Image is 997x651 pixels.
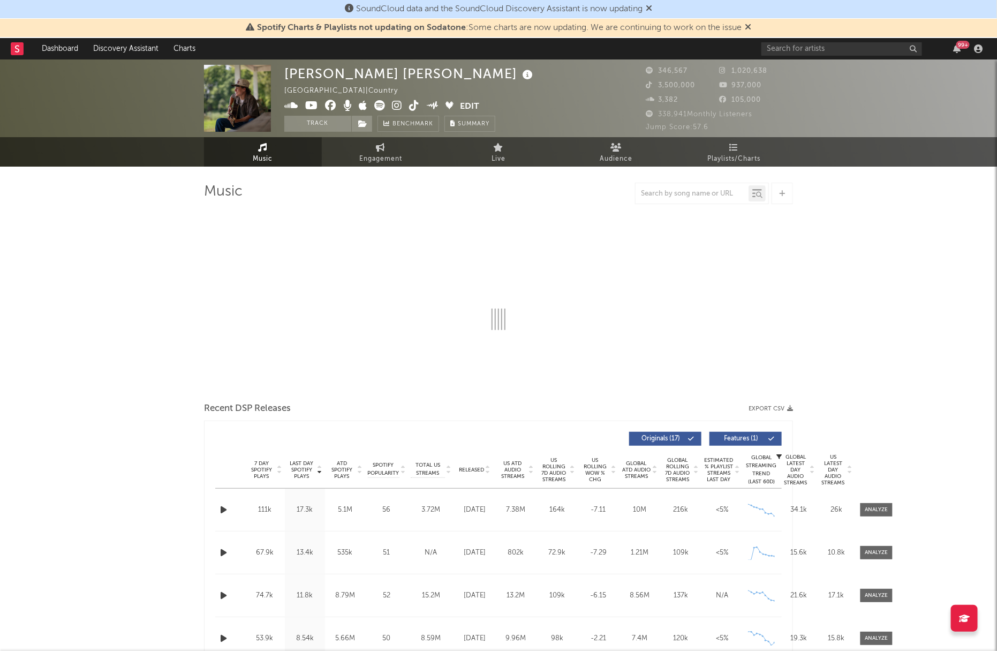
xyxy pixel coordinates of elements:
[646,111,752,118] span: 338,941 Monthly Listeners
[663,633,699,644] div: 120k
[288,460,316,480] span: Last Day Spotify Plays
[288,633,322,644] div: 8.54k
[622,548,658,558] div: 1.21M
[646,82,695,89] span: 3,500,000
[820,454,846,486] span: US Latest Day Audio Streams
[411,548,451,558] div: N/A
[720,68,768,74] span: 1,020,638
[704,548,740,558] div: <5%
[745,454,777,486] div: Global Streaming Trend (Last 60D)
[247,633,282,644] div: 53.9k
[247,505,282,515] div: 111k
[368,633,405,644] div: 50
[411,633,451,644] div: 8.59M
[322,137,440,167] a: Engagement
[557,137,675,167] a: Audience
[622,590,658,601] div: 8.56M
[708,153,761,166] span: Playlists/Charts
[646,5,652,13] span: Dismiss
[745,24,751,32] span: Dismiss
[709,432,782,446] button: Features(1)
[247,548,282,558] div: 67.9k
[328,590,362,601] div: 8.79M
[820,633,852,644] div: 15.8k
[539,457,569,483] span: US Rolling 7D Audio Streams
[492,153,505,166] span: Live
[629,432,701,446] button: Originals(17)
[457,505,493,515] div: [DATE]
[646,96,678,103] span: 3,382
[749,406,793,412] button: Export CSV
[86,38,166,59] a: Discovery Assistant
[663,590,699,601] div: 137k
[675,137,793,167] a: Playlists/Charts
[580,505,616,515] div: -7.11
[368,505,405,515] div: 56
[636,436,685,442] span: Originals ( 17 )
[646,68,688,74] span: 346,567
[498,460,527,480] span: US ATD Audio Streams
[288,505,322,515] div: 17.3k
[284,65,535,83] div: [PERSON_NAME] [PERSON_NAME]
[368,461,399,477] span: Spotify Popularity
[328,505,362,515] div: 5.1M
[247,460,276,480] span: 7 Day Spotify Plays
[539,548,575,558] div: 72.9k
[359,153,402,166] span: Engagement
[783,454,809,486] span: Global Latest Day Audio Streams
[328,460,356,480] span: ATD Spotify Plays
[460,100,480,114] button: Edit
[704,590,740,601] div: N/A
[459,467,484,473] span: Released
[704,457,734,483] span: Estimated % Playlist Streams Last Day
[761,42,922,56] input: Search for artists
[580,457,610,483] span: US Rolling WoW % Chg
[288,590,322,601] div: 11.8k
[411,461,445,477] span: Total US Streams
[204,402,291,415] span: Recent DSP Releases
[368,548,405,558] div: 51
[663,505,699,515] div: 216k
[622,460,651,480] span: Global ATD Audio Streams
[377,116,439,132] a: Benchmark
[783,548,815,558] div: 15.6k
[580,633,616,644] div: -2.21
[539,633,575,644] div: 98k
[716,436,766,442] span: Features ( 1 )
[392,118,433,131] span: Benchmark
[328,633,362,644] div: 5.66M
[783,505,815,515] div: 34.1k
[783,633,815,644] div: 19.3k
[440,137,557,167] a: Live
[820,590,852,601] div: 17.1k
[580,548,616,558] div: -7.29
[783,590,815,601] div: 21.6k
[257,24,466,32] span: Spotify Charts & Playlists not updating on Sodatone
[444,116,495,132] button: Summary
[457,548,493,558] div: [DATE]
[498,633,534,644] div: 9.96M
[498,590,534,601] div: 13.2M
[368,590,405,601] div: 52
[457,590,493,601] div: [DATE]
[411,590,451,601] div: 15.2M
[636,190,749,198] input: Search by song name or URL
[720,96,761,103] span: 105,000
[953,44,961,53] button: 99+
[34,38,86,59] a: Dashboard
[663,548,699,558] div: 109k
[458,121,489,127] span: Summary
[257,24,742,32] span: : Some charts are now updating. We are continuing to work on the issue
[580,590,616,601] div: -6.15
[956,41,970,49] div: 99 +
[704,505,740,515] div: <5%
[539,505,575,515] div: 164k
[720,82,762,89] span: 937,000
[498,505,534,515] div: 7.38M
[284,116,351,132] button: Track
[600,153,633,166] span: Audience
[356,5,643,13] span: SoundCloud data and the SoundCloud Discovery Assistant is now updating
[253,153,273,166] span: Music
[539,590,575,601] div: 109k
[820,548,852,558] div: 10.8k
